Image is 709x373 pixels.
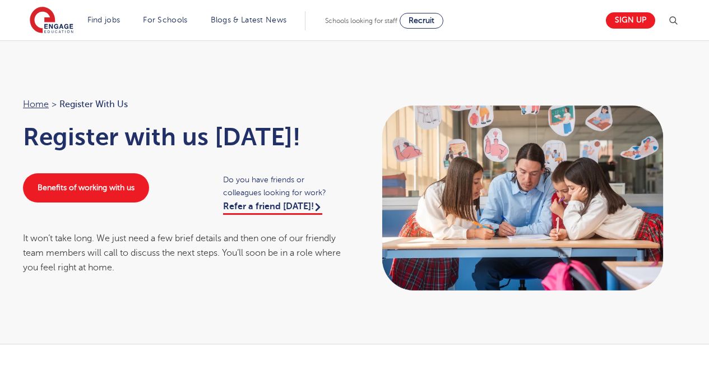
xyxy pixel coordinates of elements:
[23,231,344,275] div: It won’t take long. We just need a few brief details and then one of our friendly team members wi...
[211,16,287,24] a: Blogs & Latest News
[23,173,149,202] a: Benefits of working with us
[143,16,187,24] a: For Schools
[325,17,397,25] span: Schools looking for staff
[409,16,434,25] span: Recruit
[400,13,443,29] a: Recruit
[23,97,344,112] nav: breadcrumb
[87,16,121,24] a: Find jobs
[606,12,655,29] a: Sign up
[23,99,49,109] a: Home
[23,123,344,151] h1: Register with us [DATE]!
[52,99,57,109] span: >
[30,7,73,35] img: Engage Education
[223,173,344,199] span: Do you have friends or colleagues looking for work?
[59,97,128,112] span: Register with us
[223,201,322,215] a: Refer a friend [DATE]!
